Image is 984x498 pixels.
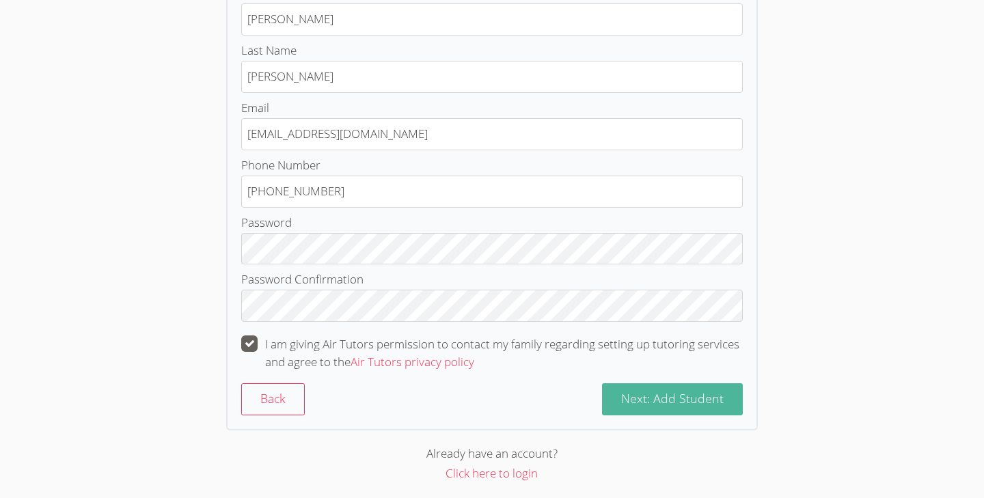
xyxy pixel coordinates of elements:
button: Next: Add Student [602,383,743,415]
div: Already have an account? [226,444,758,464]
input: Last Name [241,61,743,93]
input: Email [241,118,743,150]
span: Last Name [241,42,297,58]
span: Password Confirmation [241,271,364,287]
span: Phone Number [241,157,320,173]
span: Next: Add Student [621,390,724,406]
input: Phone Number [241,176,743,208]
label: I am giving Air Tutors permission to contact my family regarding setting up tutoring services and... [241,335,743,371]
span: Email [241,100,269,115]
input: First Name [241,3,743,36]
button: Back [241,383,305,415]
input: Password [241,233,743,265]
span: Password [241,215,292,230]
input: Password Confirmation [241,290,743,322]
a: Click here to login [446,465,538,481]
a: Air Tutors privacy policy [351,354,474,370]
